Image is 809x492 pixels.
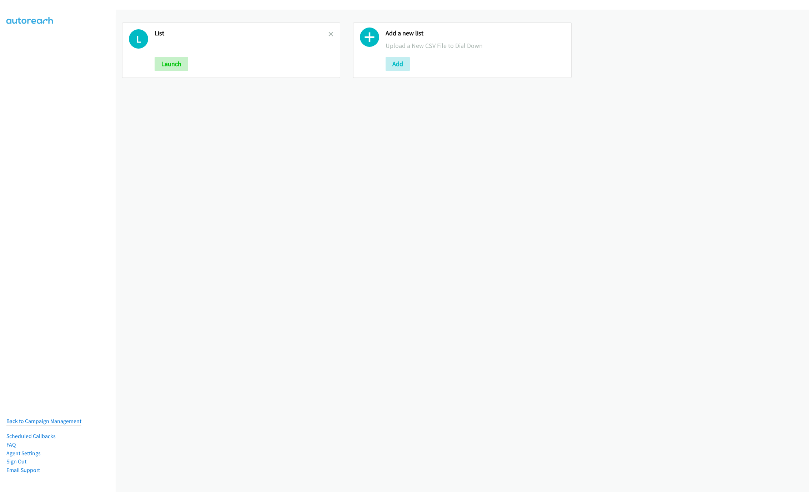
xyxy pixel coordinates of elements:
[6,458,26,465] a: Sign Out
[155,29,328,38] h2: List
[6,433,56,439] a: Scheduled Callbacks
[6,441,16,448] a: FAQ
[386,41,564,50] p: Upload a New CSV File to Dial Down
[386,29,564,38] h2: Add a new list
[386,57,410,71] button: Add
[155,57,188,71] button: Launch
[129,29,148,49] h1: L
[6,467,40,473] a: Email Support
[6,450,41,457] a: Agent Settings
[6,418,81,424] a: Back to Campaign Management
